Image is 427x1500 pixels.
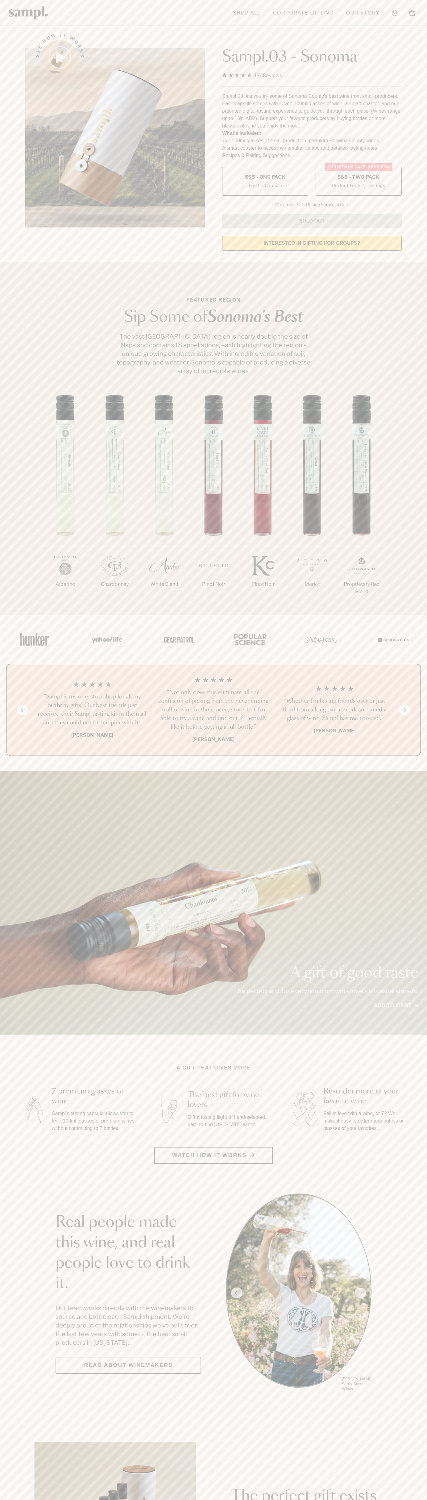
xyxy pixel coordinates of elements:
img: Artboard_4_28b4d326-c26e-48f9-9c80-911f17d6414e_x450.png [231,626,268,653]
p: Pinot Noir [189,581,238,588]
p: [PERSON_NAME] Sutro, Sutro Wines [342,1377,371,1391]
button: Sold Out [222,214,402,228]
h3: “Not only does this eliminate all the confusion of picking from the never ending wall of wine in ... [158,688,269,731]
div: Christmas SALE! Save 20% [325,163,392,171]
p: Fall in love with a wine, or 7? We make it easy to order more bottles or glasses of your favorites. [323,1110,407,1132]
a: interested in gifting for groups? [222,236,402,251]
h2: A gift that gives more [177,1064,251,1072]
p: Featured Region [115,296,312,304]
h3: The best gift for wine lovers [188,1090,272,1110]
p: Pinot Noir [238,581,288,588]
img: Artboard_7_5b34974b-f019-449e-91fb-745f8d0877ee_x450.png [374,626,411,653]
img: Sampl logo [9,6,48,19]
img: Artboard_5_7fdae55a-36fd-43f7-8bfd-f74a06a2878e_x450.png [159,626,196,653]
h1: Sampl.03 - Sonoma [222,48,402,66]
img: Artboard_1_c8cd28af-0030-4af1-819c-248e302c7f06_x450.png [16,626,53,653]
b: [PERSON_NAME] [193,736,234,742]
h3: “Whether I'm having friends over or just tired from a long day at work and need a glass of wine, ... [279,697,390,723]
li: Recipes & Pairing Suggestions [222,152,402,159]
a: Add to cart [373,1002,418,1010]
strong: What’s Included: [222,131,261,136]
p: The vast [GEOGRAPHIC_DATA] region is nearly double the size of Napa and contains 18 appellations,... [115,332,312,375]
a: Our Story [343,6,383,20]
li: 2 / 4 [158,677,269,743]
li: 7 / 7 [337,395,386,615]
p: Our team works directly with the winemakers to source and bottle each Sampl shipment. We’re deepl... [56,1304,201,1347]
button: See how it works [43,40,77,75]
small: Perfect For 2-4 Tastings [332,182,385,189]
p: A gift of good taste [234,966,418,981]
p: Gift a tasting flight of hand-selected, hard-to-find [US_STATE] wines. [188,1114,272,1128]
span: $88 - Two Pack [338,174,380,181]
a: Read about Winemakers [56,1357,201,1374]
li: Christmas Sale Pricing Shown In Cart [272,202,352,207]
img: Artboard_6_04f9a106-072f-468a-bdd7-f11783b05722_x450.png [88,626,125,653]
div: Sampl.03 lets you try some of Sonoma County's best wine from small producers. Each capsule comes ... [222,93,402,130]
em: Sonoma's Best [207,310,303,325]
p: White Blend [139,581,189,588]
h2: Sip Some of [115,310,312,325]
b: [PERSON_NAME] [71,732,113,738]
p: Sampl's tasting capsule allows you to try 7 100ml glasses of premium wines without committing to ... [52,1110,136,1132]
a: Corporate Gifting [270,6,337,20]
img: Sampl.03 - Sonoma [25,48,205,227]
p: Albarino [41,581,90,588]
li: 4 / 7 [189,395,238,608]
img: Artboard_3_0b291449-6e8c-4d07-b2c2-3f3601a19cd1_x450.png [302,626,339,653]
li: A smart coaster to access winemaker videos and detailed tasting notes. [222,144,402,152]
h3: 7 premium glasses of wine [52,1086,136,1106]
li: 1 / 4 [37,677,148,743]
li: 6 / 7 [288,395,337,608]
div: slide 1 [226,1194,371,1392]
h3: Re-order more of your favorite wine [323,1086,407,1106]
li: 1 / 7 [41,395,90,608]
small: Try the Capsule [248,182,282,189]
p: Chardonnay [90,581,139,588]
button: Next slide [399,705,410,715]
h2: Real people made this wine, and real people love to drink it. [56,1212,201,1294]
button: Previous slide [17,705,28,715]
span: $55 - One Pack [245,174,286,181]
p: Merlot [288,581,337,588]
button: Watch how it works [154,1147,273,1164]
h3: “Sampl is my one-stop shop for all my birthday gifts! Our best friends just received their Sampl ... [37,693,148,727]
li: 3 / 7 [139,395,189,608]
li: 3 / 4 [279,677,390,743]
span: 136 [254,73,263,78]
span: Reviews [263,73,282,78]
li: 5 / 7 [238,395,288,608]
ul: carousel [226,1194,371,1392]
li: 7x - 100ml glasses of small production, premium Sonoma County wines [222,137,402,144]
p: The perfect gift for everyone from wine lovers to casual sippers. [234,987,418,995]
p: Proprietary Red Blend [337,581,386,595]
div: 136Reviews [222,71,282,80]
b: [PERSON_NAME] [314,728,356,734]
a: Shop All [230,6,264,20]
li: 2 / 7 [90,395,139,608]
